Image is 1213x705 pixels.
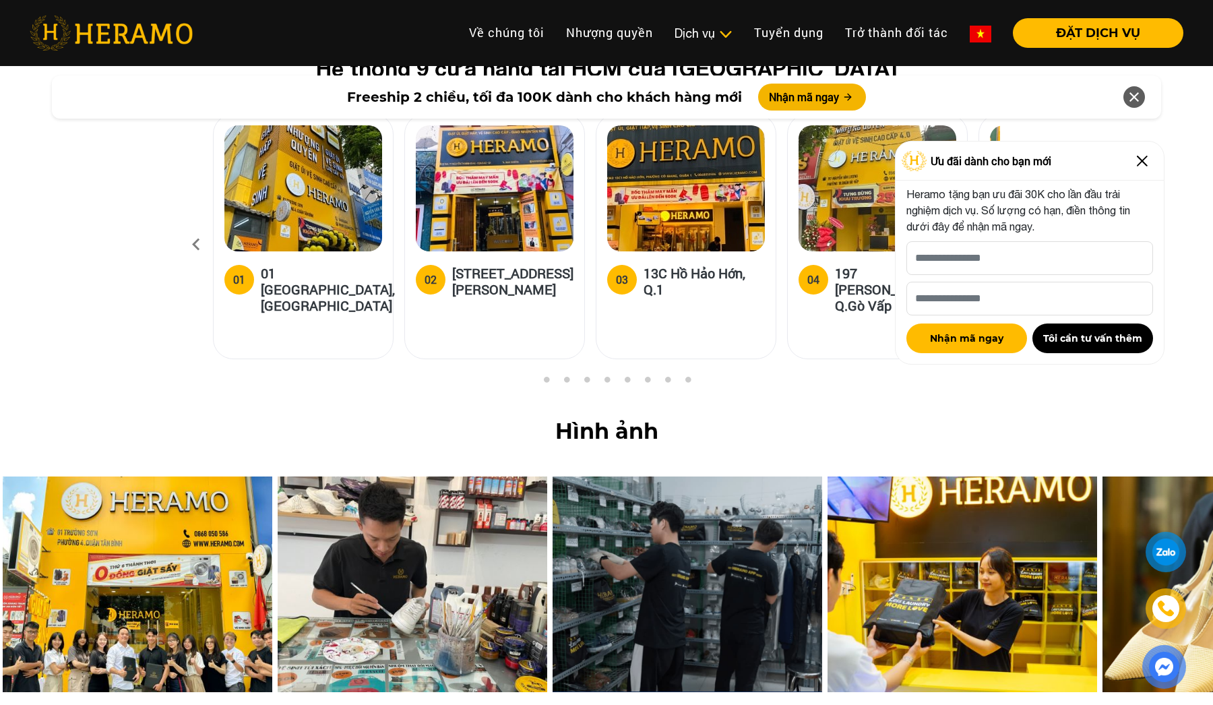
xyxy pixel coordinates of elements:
[675,24,733,42] div: Dịch vụ
[1158,601,1174,616] img: phone-icon
[660,376,674,390] button: 8
[718,28,733,41] img: subToggleIcon
[743,18,834,47] a: Tuyển dụng
[452,265,573,297] h5: [STREET_ADDRESS][PERSON_NAME]
[1146,589,1185,628] a: phone-icon
[1002,27,1183,39] a: ĐẶT DỊCH VỤ
[553,477,822,692] img: hinh-anh-desktop-3.jpg
[559,376,573,390] button: 3
[616,272,628,288] div: 03
[416,125,573,251] img: heramo-18a-71-nguyen-thi-minh-khai-quan-1
[620,376,633,390] button: 6
[640,376,654,390] button: 7
[1131,150,1153,172] img: Close
[233,272,245,288] div: 01
[931,153,1051,169] span: Ưu đãi dành cho bạn mới
[1032,324,1153,353] button: Tôi cần tư vấn thêm
[224,125,382,251] img: heramo-01-truong-son-quan-tan-binh
[458,18,555,47] a: Về chúng tôi
[539,376,553,390] button: 2
[278,477,547,692] img: hinh-anh-desktop-2.jpg
[22,419,1191,444] h2: Hình ảnh
[835,265,956,313] h5: 197 [PERSON_NAME], Q.Gò Vấp
[600,376,613,390] button: 5
[807,272,819,288] div: 04
[347,87,742,107] span: Freeship 2 chiều, tối đa 100K dành cho khách hàng mới
[828,477,1097,692] img: hinh-anh-desktop-4.jpg
[519,376,532,390] button: 1
[607,125,765,251] img: heramo-13c-ho-hao-hon-quan-1
[758,84,866,111] button: Nhận mã ngay
[1013,18,1183,48] button: ĐẶT DỊCH VỤ
[555,18,664,47] a: Nhượng quyền
[580,376,593,390] button: 4
[834,18,959,47] a: Trở thành đối tác
[906,186,1153,235] p: Heramo tặng bạn ưu đãi 30K cho lần đầu trải nghiệm dịch vụ. Số lượng có hạn, điền thông tin dưới ...
[644,265,765,297] h5: 13C Hồ Hảo Hớn, Q.1
[3,477,272,692] img: hinh-anh-desktop-1.jpg
[261,265,395,313] h5: 01 [GEOGRAPHIC_DATA], [GEOGRAPHIC_DATA]
[902,151,927,171] img: Logo
[425,272,437,288] div: 02
[681,376,694,390] button: 9
[970,26,991,42] img: vn-flag.png
[799,125,956,251] img: heramo-197-nguyen-van-luong
[30,16,193,51] img: heramo-logo.png
[906,324,1027,353] button: Nhận mã ngay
